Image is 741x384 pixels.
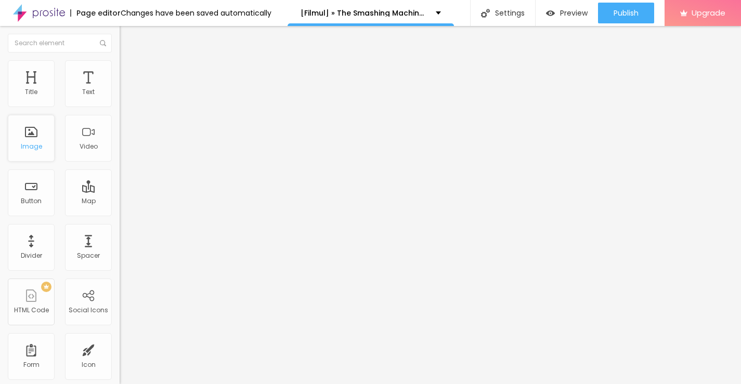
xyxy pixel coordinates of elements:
div: Spacer [77,252,100,259]
p: [Filmul] » The Smashing Machine (2025) Film Online Subtitrat in [GEOGRAPHIC_DATA] | GRATIS [301,9,428,17]
input: Search element [8,34,112,52]
span: Publish [614,9,639,17]
div: HTML Code [14,307,49,314]
div: Page editor [70,9,121,17]
button: Preview [536,3,598,23]
div: Changes have been saved automatically [121,9,271,17]
div: Text [82,88,95,96]
div: Button [21,197,42,205]
div: Video [80,143,98,150]
div: Map [82,197,96,205]
img: view-1.svg [546,9,555,18]
div: Title [25,88,37,96]
div: Image [21,143,42,150]
span: Upgrade [692,8,725,17]
div: Divider [21,252,42,259]
button: Publish [598,3,654,23]
img: Icone [481,9,490,18]
iframe: Editor [120,26,741,384]
div: Icon [82,361,96,368]
img: Icone [100,40,106,46]
div: Form [23,361,40,368]
span: Preview [560,9,588,17]
div: Social Icons [69,307,108,314]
